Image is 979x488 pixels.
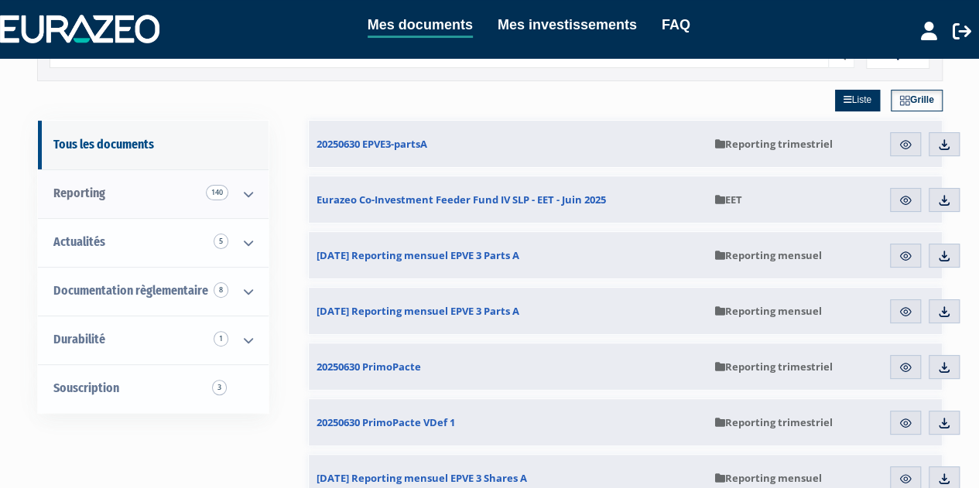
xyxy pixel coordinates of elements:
a: Actualités 5 [38,218,269,267]
img: eye.svg [899,472,912,486]
span: [DATE] Reporting mensuel EPVE 3 Shares A [317,471,527,485]
span: 1 [214,331,228,346]
span: 20250630 PrimoPacte [317,360,421,374]
a: Mes documents [368,14,473,38]
span: [DATE] Reporting mensuel EPVE 3 Parts A [317,304,519,318]
img: download.svg [937,193,951,207]
a: Grille [891,90,943,111]
img: eye.svg [899,249,912,263]
img: download.svg [937,249,951,263]
img: download.svg [937,138,951,152]
span: 140 [206,185,228,200]
span: Documentation règlementaire [53,283,208,298]
img: download.svg [937,472,951,486]
a: 20250630 EPVE3-partsA [309,121,707,167]
img: eye.svg [899,193,912,207]
img: download.svg [937,305,951,319]
a: Mes investissements [498,14,637,36]
img: eye.svg [899,416,912,430]
img: eye.svg [899,360,912,374]
span: Reporting trimestriel [715,137,833,151]
a: FAQ [662,14,690,36]
a: Documentation règlementaire 8 [38,267,269,316]
a: [DATE] Reporting mensuel EPVE 3 Parts A [309,288,707,334]
span: Reporting mensuel [715,248,822,262]
span: Reporting [53,186,105,200]
span: Eurazeo Co-Investment Feeder Fund IV SLP - EET - Juin 2025 [317,193,606,206]
span: 20250630 PrimoPacte VDef 1 [317,415,455,429]
img: grid.svg [899,95,910,106]
span: 20250630 EPVE3-partsA [317,137,427,151]
a: 20250630 PrimoPacte [309,343,707,390]
img: eye.svg [899,305,912,319]
a: Souscription3 [38,364,269,413]
img: download.svg [937,360,951,374]
a: Durabilité 1 [38,316,269,364]
a: Liste [835,90,880,111]
span: 5 [214,234,228,249]
span: Souscription [53,381,119,395]
span: Durabilité [53,332,105,346]
span: [DATE] Reporting mensuel EPVE 3 Parts A [317,248,519,262]
a: Reporting 140 [38,169,269,218]
span: EET [715,193,742,206]
img: download.svg [937,416,951,430]
span: Reporting mensuel [715,471,822,485]
span: Reporting trimestriel [715,415,833,429]
span: Reporting trimestriel [715,360,833,374]
a: Eurazeo Co-Investment Feeder Fund IV SLP - EET - Juin 2025 [309,176,707,223]
span: 8 [214,282,228,298]
span: Actualités [53,234,105,249]
a: 20250630 PrimoPacte VDef 1 [309,399,707,445]
a: [DATE] Reporting mensuel EPVE 3 Parts A [309,232,707,278]
span: 3 [212,380,227,395]
span: Reporting mensuel [715,304,822,318]
img: eye.svg [899,138,912,152]
a: Tous les documents [38,121,269,169]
